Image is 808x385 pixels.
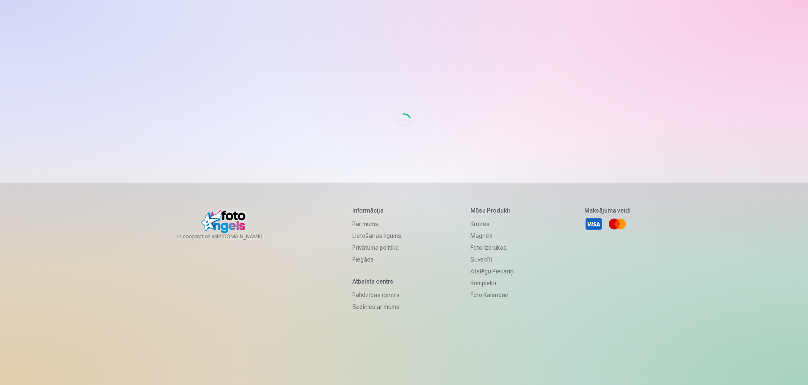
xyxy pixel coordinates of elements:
[352,289,401,301] a: Palīdzības centrs
[470,206,515,215] h5: Mūsu produkti
[470,254,515,265] a: Suvenīri
[470,230,515,242] a: Magnēti
[352,301,401,313] a: Sazinies ar mums
[352,242,401,254] a: Privātuma politika
[470,265,515,277] a: Atslēgu piekariņi
[352,230,401,242] a: Lietošanas līgums
[608,215,627,233] a: Mastercard
[352,206,401,215] h5: Informācija
[584,215,603,233] a: Visa
[470,289,515,301] a: Foto kalendāri
[222,233,283,240] a: [DOMAIN_NAME]
[470,277,515,289] a: Komplekti
[584,206,631,215] h5: Maksājuma veidi
[352,254,401,265] a: Piegāde
[352,277,401,286] h5: Atbalsta centrs
[470,218,515,230] a: Krūzes
[177,233,283,240] span: In cooperation with
[352,218,401,230] a: Par mums
[470,242,515,254] a: Foto izdrukas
